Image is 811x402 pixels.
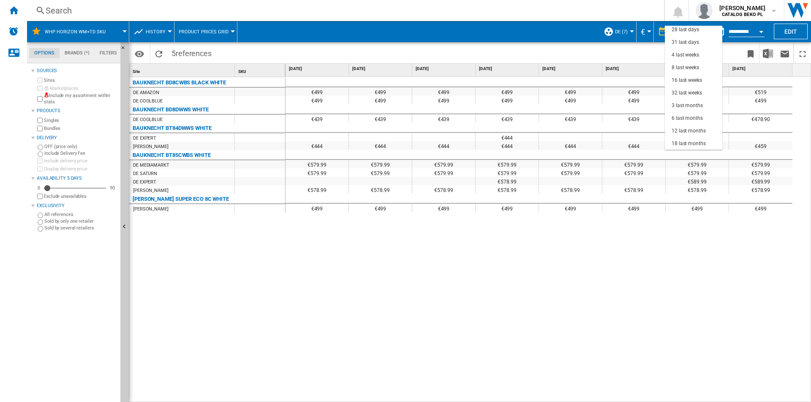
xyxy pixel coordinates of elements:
[672,127,706,135] div: 12 last months
[672,26,699,33] div: 28 last days
[672,64,699,71] div: 8 last weeks
[672,51,699,59] div: 4 last weeks
[672,102,703,109] div: 3 last months
[672,39,699,46] div: 31 last days
[672,140,706,147] div: 18 last months
[672,115,703,122] div: 6 last months
[672,77,702,84] div: 16 last weeks
[672,89,702,97] div: 32 last weeks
